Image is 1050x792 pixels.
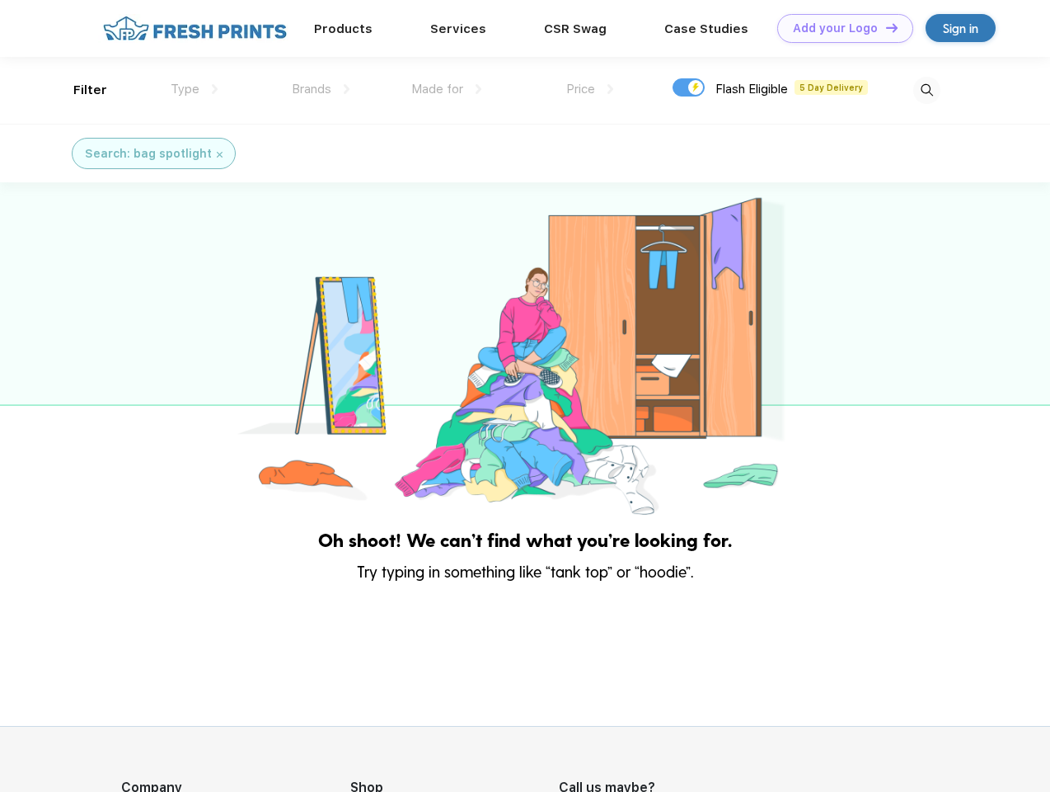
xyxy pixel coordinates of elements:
[314,21,373,36] a: Products
[795,80,868,95] span: 5 Day Delivery
[73,81,107,100] div: Filter
[476,84,481,94] img: dropdown.png
[98,14,292,43] img: fo%20logo%202.webp
[212,84,218,94] img: dropdown.png
[943,19,978,38] div: Sign in
[292,82,331,97] span: Brands
[85,145,212,163] div: Search: bag spotlight
[411,82,463,97] span: Made for
[886,23,898,32] img: DT
[344,84,349,94] img: dropdown.png
[926,14,996,42] a: Sign in
[171,82,199,97] span: Type
[607,84,613,94] img: dropdown.png
[793,21,878,35] div: Add your Logo
[913,77,940,104] img: desktop_search.svg
[566,82,595,97] span: Price
[715,82,788,97] span: Flash Eligible
[217,152,223,158] img: filter_cancel.svg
